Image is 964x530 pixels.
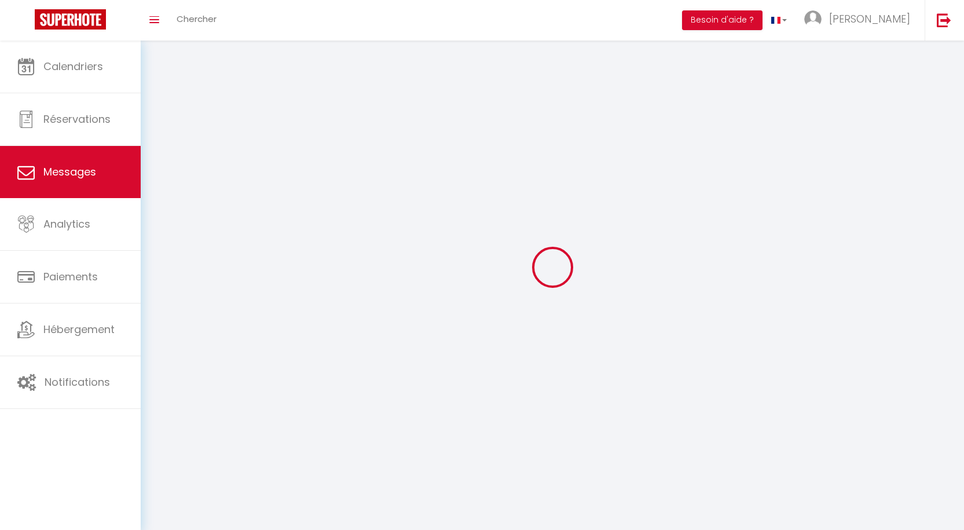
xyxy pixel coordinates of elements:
button: Besoin d'aide ? [682,10,763,30]
img: logout [937,13,951,27]
span: Messages [43,165,96,179]
span: Calendriers [43,59,103,74]
span: Analytics [43,217,90,231]
span: Réservations [43,112,111,126]
span: Paiements [43,269,98,284]
span: [PERSON_NAME] [829,12,910,26]
img: Super Booking [35,9,106,30]
button: Ouvrir le widget de chat LiveChat [9,5,44,39]
span: Chercher [177,13,217,25]
span: Notifications [45,375,110,389]
span: Hébergement [43,322,115,337]
img: ... [804,10,822,28]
